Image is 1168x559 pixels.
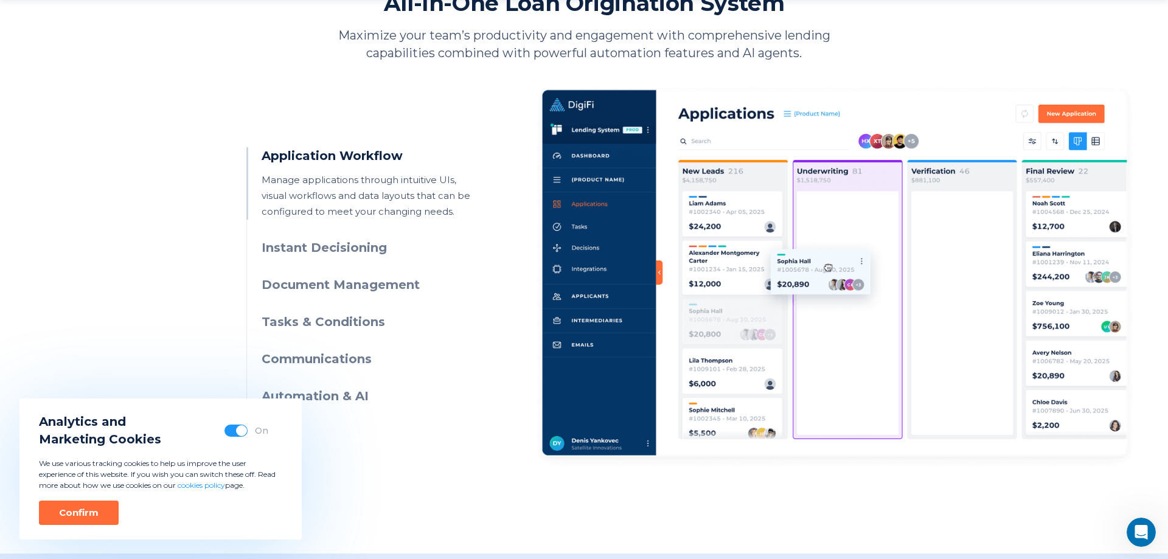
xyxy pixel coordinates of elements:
span: Analytics and [39,413,161,431]
h3: Tasks & Conditions [262,313,482,331]
h3: Automation & AI [262,387,482,405]
p: Maximize your team’s productivity and engagement with comprehensive lending capabilities combined... [319,27,849,62]
h3: Communications [262,350,482,368]
button: Confirm [39,501,119,525]
span: Marketing Cookies [39,431,161,448]
a: cookies policy [178,481,225,490]
h3: Instant Decisioning [262,239,482,257]
h3: Document Management [262,276,482,294]
iframe: Intercom live chat [1127,518,1156,547]
div: Confirm [59,507,99,519]
div: On [255,425,268,437]
p: We use various tracking cookies to help us improve the user experience of this website. If you wi... [39,458,282,491]
p: Manage applications through intuitive UIs, visual workflows and data layouts that can be configur... [262,172,482,220]
h3: Application Workflow [262,147,482,165]
img: Application Workflow [537,84,1132,468]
